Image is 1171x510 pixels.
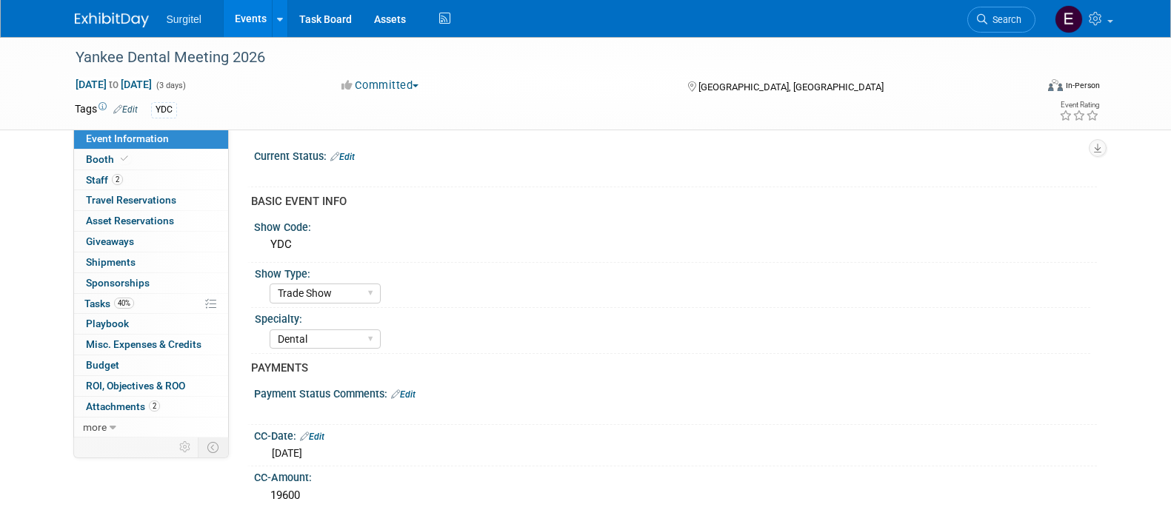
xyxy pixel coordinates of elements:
td: Tags [75,101,138,118]
a: Budget [74,355,228,375]
a: Travel Reservations [74,190,228,210]
a: Misc. Expenses & Credits [74,335,228,355]
div: 19600 [265,484,1086,507]
div: CC-Date: [254,425,1097,444]
span: 2 [112,174,123,185]
span: Search [987,14,1021,25]
span: Tasks [84,298,134,309]
div: Payment Status Comments: [254,383,1097,402]
span: Shipments [86,256,136,268]
a: Asset Reservations [74,211,228,231]
div: Yankee Dental Meeting 2026 [70,44,1013,71]
div: Current Status: [254,145,1097,164]
span: Misc. Expenses & Credits [86,338,201,350]
span: to [107,78,121,90]
span: Staff [86,174,123,186]
div: CC-Amount: [254,466,1097,485]
a: ROI, Objectives & ROO [74,376,228,396]
a: Edit [113,104,138,115]
img: ExhibitDay [75,13,149,27]
span: [DATE] [272,447,302,459]
span: Playbook [86,318,129,329]
span: Booth [86,153,131,165]
a: Staff2 [74,170,228,190]
div: Show Code: [254,216,1097,235]
div: YDC [151,102,177,118]
span: Budget [86,359,119,371]
span: Giveaways [86,235,134,247]
span: Surgitel [167,13,201,25]
div: PAYMENTS [251,360,1086,376]
div: Specialty: [255,308,1090,326]
div: BASIC EVENT INFO [251,194,1086,209]
span: (3 days) [155,81,186,90]
span: [DATE] [DATE] [75,78,153,91]
a: Attachments2 [74,397,228,417]
span: more [83,421,107,433]
div: Event Format [948,77,1101,99]
span: 40% [114,298,134,309]
a: Shipments [74,252,228,272]
div: YDC [265,233,1086,256]
div: Event Rating [1059,101,1099,109]
div: Show Type: [255,263,1090,281]
img: Format-Inperson.png [1048,79,1063,91]
a: Tasks40% [74,294,228,314]
span: 2 [149,400,160,412]
span: Sponsorships [86,277,150,289]
i: Booth reservation complete [121,155,128,163]
span: Attachments [86,400,160,412]
span: Asset Reservations [86,215,174,227]
a: Giveaways [74,232,228,252]
a: more [74,417,228,437]
a: Edit [300,432,324,442]
td: Personalize Event Tab Strip [173,437,198,457]
div: In-Person [1065,80,1100,91]
img: Event Coordinator [1055,5,1083,33]
a: Search [967,7,1035,33]
span: Travel Reservations [86,194,176,206]
td: Toggle Event Tabs [198,437,228,457]
a: Event Information [74,129,228,149]
a: Booth [74,150,228,170]
span: Event Information [86,132,169,144]
button: Committed [336,78,424,93]
a: Edit [391,389,416,400]
a: Edit [330,152,355,162]
a: Sponsorships [74,273,228,293]
span: [GEOGRAPHIC_DATA], [GEOGRAPHIC_DATA] [698,81,884,93]
span: ROI, Objectives & ROO [86,380,185,392]
a: Playbook [74,314,228,334]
